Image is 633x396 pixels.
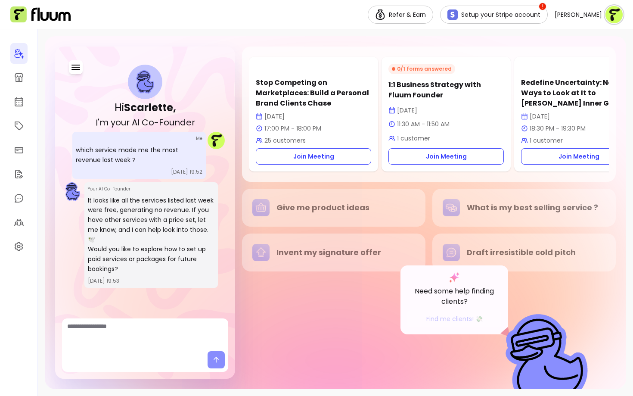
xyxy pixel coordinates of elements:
a: Refer & Earn [368,6,433,24]
span: [PERSON_NAME] [555,10,602,19]
a: Settings [10,236,28,257]
div: r [192,116,195,128]
span: ! [538,2,547,11]
div: n [174,116,180,128]
div: 0 / 1 forms answered [388,64,455,74]
img: AI Co-Founder avatar [65,182,80,201]
p: 25 customers [256,136,371,145]
a: Setup your Stripe account [440,6,548,24]
a: Calendar [10,91,28,112]
a: Home [10,43,28,64]
p: 1 customer [388,134,504,143]
h2: I'm your AI Co-Founder [96,116,195,128]
b: Scarlette , [124,100,176,115]
img: avatar [605,6,623,23]
div: I [137,116,140,128]
a: My Messages [10,188,28,209]
p: [DATE] 19:53 [88,278,214,284]
div: I [96,116,98,128]
p: [DATE] [256,112,371,121]
p: 1:1 Business Strategy with Fluum Founder [388,80,504,100]
div: o [164,116,169,128]
div: r [126,116,130,128]
a: Clients [10,212,28,233]
div: u [169,116,174,128]
div: e [186,116,192,128]
div: C [142,116,149,128]
p: Me [196,135,202,142]
p: [DATE] [388,106,504,115]
p: [DATE] 19:52 [171,168,202,175]
h1: Hi [115,101,176,115]
a: Storefront [10,67,28,88]
p: 11:30 AM - 11:50 AM [388,120,504,128]
div: F [159,116,164,128]
p: Stop Competing on Marketplaces: Build a Personal Brand Clients Chase [256,78,371,109]
img: Provider image [208,132,225,149]
img: Stripe Icon [447,9,458,20]
a: Offerings [10,115,28,136]
div: o [115,116,121,128]
img: AI Co-Founder avatar [136,70,154,93]
button: avatar[PERSON_NAME] [555,6,623,23]
p: Need some help finding clients? [407,286,501,307]
p: It looks like all the services listed last week were free, generating no revenue. If you have oth... [88,196,214,245]
textarea: Ask me anything... [67,322,223,348]
p: Your AI Co-Founder [88,186,214,192]
div: u [121,116,126,128]
div: m [99,116,109,128]
div: o [149,116,154,128]
a: Forms [10,164,28,184]
a: Join Meeting [388,148,504,165]
div: ' [98,116,99,128]
div: A [132,116,137,128]
p: which service made me the most revenue last week ? [76,145,202,165]
p: 17:00 PM - 18:00 PM [256,124,371,133]
a: Join Meeting [256,148,371,165]
p: Would you like to explore how to set up paid services or packages for future bookings? [88,244,214,274]
div: - [154,116,159,128]
a: Sales [10,140,28,160]
div: y [111,116,115,128]
img: Fluum Logo [10,6,71,23]
img: AI Co-Founder gradient star [449,272,459,283]
div: d [180,116,186,128]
